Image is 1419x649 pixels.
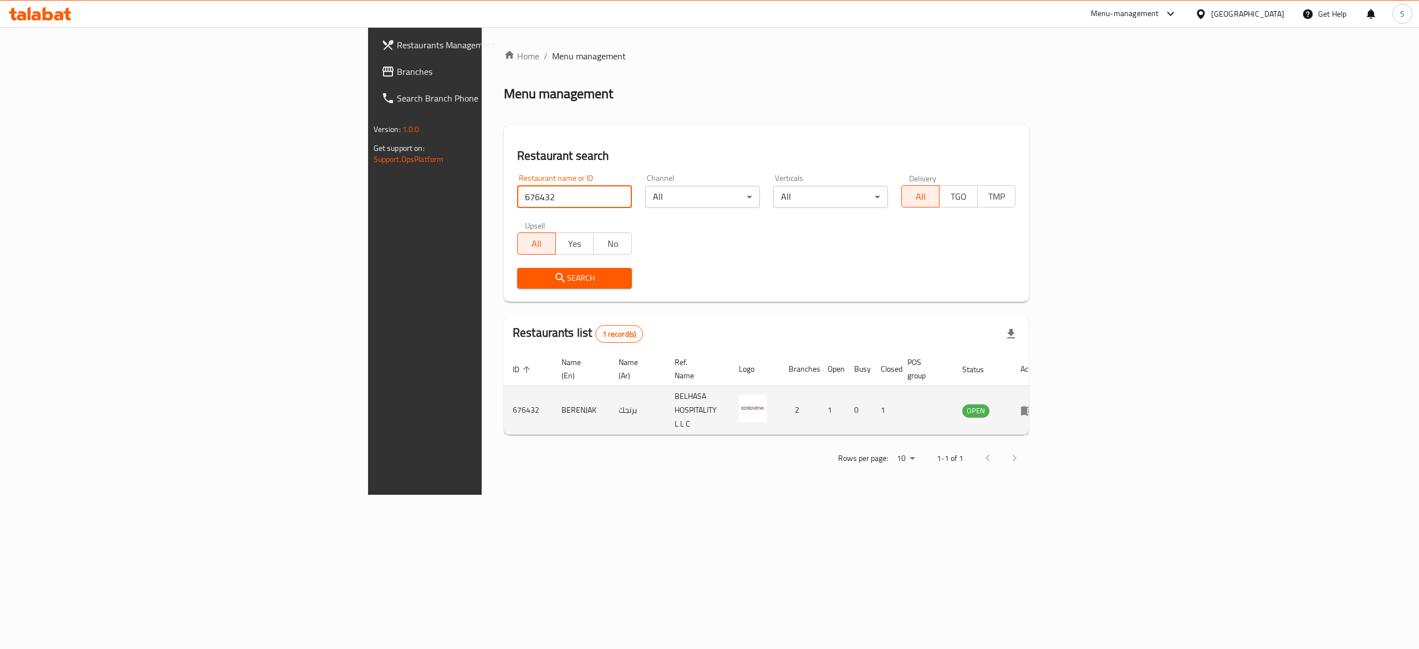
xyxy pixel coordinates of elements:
button: Search [517,268,632,288]
a: Search Branch Phone [372,85,605,111]
button: TGO [939,185,978,207]
span: TGO [944,189,973,205]
img: BERENJAK [739,394,767,422]
span: All [522,236,552,252]
button: No [593,232,632,255]
span: POS group [907,356,940,382]
span: No [598,236,627,252]
div: Menu-management [1091,7,1159,21]
input: Search for restaurant name or ID.. [517,186,632,208]
span: All [906,189,936,205]
div: [GEOGRAPHIC_DATA] [1211,8,1284,20]
th: Busy [845,352,872,386]
th: Closed [872,352,899,386]
div: All [773,186,888,208]
button: All [901,185,940,207]
div: Rows per page: [892,450,919,467]
span: Name (En) [562,356,596,382]
nav: breadcrumb [504,49,1029,63]
span: 1.0.0 [402,122,420,136]
span: Search [526,271,623,285]
h2: Restaurant search [517,148,1015,164]
td: 2 [780,386,819,435]
table: enhanced table [504,352,1050,435]
div: All [645,186,760,208]
span: Name (Ar) [619,356,652,382]
button: Yes [555,232,594,255]
span: S [1400,8,1405,20]
span: 1 record(s) [596,329,643,339]
p: Rows per page: [838,452,888,465]
span: OPEN [962,404,989,417]
span: Branches [397,65,596,78]
td: 1 [872,386,899,435]
span: ID [513,363,534,376]
label: Delivery [909,174,937,182]
span: Get support on: [374,141,425,155]
td: 0 [845,386,872,435]
div: Total records count [595,325,644,343]
a: Support.OpsPlatform [374,152,444,166]
td: BELHASA HOSPITALITY L L C [666,386,730,435]
th: Branches [780,352,819,386]
button: TMP [977,185,1016,207]
span: Ref. Name [675,356,717,382]
span: Status [962,363,998,376]
span: TMP [982,189,1012,205]
label: Upsell [525,221,545,229]
span: Yes [560,236,590,252]
button: All [517,232,556,255]
th: Logo [730,352,780,386]
div: Export file [998,321,1024,347]
a: Restaurants Management [372,32,605,58]
h2: Restaurants list [513,324,643,343]
p: 1-1 of 1 [937,452,963,465]
span: Version: [374,122,401,136]
td: 1 [819,386,845,435]
td: برنجك [610,386,666,435]
a: Branches [372,58,605,85]
th: Action [1012,352,1050,386]
span: Search Branch Phone [397,92,596,105]
span: Restaurants Management [397,38,596,52]
th: Open [819,352,845,386]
